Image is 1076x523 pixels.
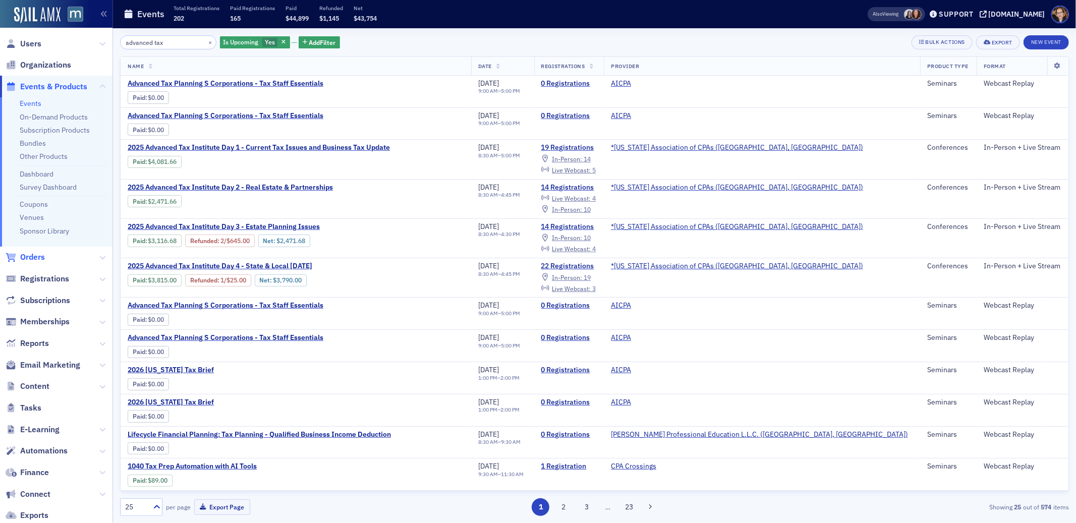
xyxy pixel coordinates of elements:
[148,198,177,205] span: $2,471.66
[541,63,585,70] span: Registrations
[992,40,1012,45] div: Export
[286,14,309,22] span: $44,899
[6,445,68,456] a: Automations
[611,398,631,407] a: AICPA
[478,63,492,70] span: Date
[984,430,1061,439] div: Webcast Replay
[984,63,1006,70] span: Format
[611,262,863,271] span: *Maryland Association of CPAs (Timonium, MD)
[20,424,60,435] span: E-Learning
[133,158,145,165] a: Paid
[258,235,310,247] div: Net: $247168
[6,60,71,71] a: Organizations
[500,374,520,381] time: 2:00 PM
[478,192,520,198] div: –
[6,510,48,521] a: Exports
[259,276,273,284] span: Net :
[611,462,656,471] a: CPA Crossings
[148,380,164,388] span: $0.00
[133,237,145,245] a: Paid
[611,430,908,439] span: Peters Professional Education L.L.C. (Mechanicsville, VA)
[541,183,597,192] a: 14 Registrations
[541,284,596,293] a: Live Webcast: 3
[190,276,217,284] a: Refunded
[20,183,77,192] a: Survey Dashboard
[541,111,597,121] a: 0 Registrations
[478,230,498,238] time: 8:30 AM
[128,262,392,271] a: 2025 Advanced Tax Institute Day 4 - State & Local [DATE]
[478,374,497,381] time: 1:00 PM
[128,143,390,152] a: 2025 Advanced Tax Institute Day 1 - Current Tax Issues and Business Tax Update
[541,79,597,88] a: 0 Registrations
[226,237,250,245] span: $645.00
[552,273,582,281] span: In-Person :
[20,81,87,92] span: Events & Products
[552,155,582,163] span: In-Person :
[611,79,674,88] span: AICPA
[478,271,520,277] div: –
[501,438,521,445] time: 9:30 AM
[128,63,144,70] span: Name
[478,333,499,342] span: [DATE]
[128,124,169,136] div: Paid: 0 - $0
[128,111,323,121] a: Advanced Tax Planning S Corporations - Tax Staff Essentials
[620,498,638,516] button: 23
[541,366,597,375] a: 0 Registrations
[148,126,164,134] span: $0.00
[174,5,219,12] p: Total Registrations
[230,14,241,22] span: 165
[501,342,520,349] time: 5:00 PM
[128,430,391,439] a: Lifecycle Financial Planning: Tax Planning - Qualified Business Income Deduction
[133,126,145,134] a: Paid
[541,462,597,471] a: 1 Registration
[1024,35,1069,49] button: New Event
[927,222,970,231] div: Conferences
[133,126,148,134] span: :
[611,222,863,231] span: *Maryland Association of CPAs (Timonium, MD)
[223,38,259,46] span: Is Upcoming
[478,143,499,152] span: [DATE]
[128,222,320,231] span: 2025 Advanced Tax Institute Day 3 - Estate Planning Issues
[133,158,148,165] span: :
[6,467,49,478] a: Finance
[20,112,88,122] a: On-Demand Products
[6,295,70,306] a: Subscriptions
[319,14,339,22] span: $1,145
[255,274,307,286] div: Net: $379000
[478,342,498,349] time: 9:00 AM
[541,194,596,202] a: Live Webcast: 4
[911,9,922,20] span: Natalie Antonakas
[555,498,573,516] button: 2
[6,252,45,263] a: Orders
[226,276,246,284] span: $25.00
[166,502,191,511] label: per page
[611,183,863,192] span: *Maryland Association of CPAs (Timonium, MD)
[552,245,591,253] span: Live Webcast :
[133,237,148,245] span: :
[611,183,863,192] a: *[US_STATE] Association of CPAs ([GEOGRAPHIC_DATA], [GEOGRAPHIC_DATA])
[20,467,49,478] span: Finance
[478,439,521,445] div: –
[133,348,148,356] span: :
[133,445,148,452] span: :
[611,301,674,310] span: AICPA
[478,79,499,88] span: [DATE]
[20,152,68,161] a: Other Products
[478,438,498,445] time: 8:30 AM
[20,213,44,222] a: Venues
[927,111,970,121] div: Seminars
[478,183,499,192] span: [DATE]
[68,7,83,22] img: SailAMX
[927,333,970,342] div: Seminars
[873,11,883,17] div: Also
[194,499,250,515] button: Export Page
[133,316,145,323] a: Paid
[128,333,323,342] a: Advanced Tax Planning S Corporations - Tax Staff Essentials
[133,316,148,323] span: :
[552,205,582,213] span: In-Person :
[20,381,49,392] span: Content
[20,99,41,108] a: Events
[148,94,164,101] span: $0.00
[541,222,597,231] a: 14 Registrations
[980,11,1049,18] button: [DOMAIN_NAME]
